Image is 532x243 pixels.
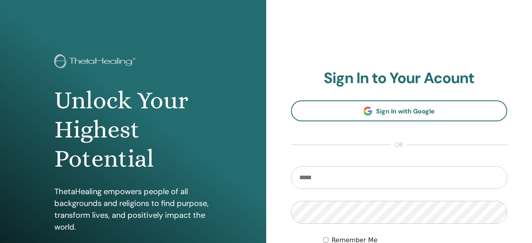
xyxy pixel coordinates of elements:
[291,69,508,87] h2: Sign In to Your Acount
[376,107,435,115] span: Sign In with Google
[54,86,212,174] h1: Unlock Your Highest Potential
[391,140,407,150] span: or
[54,185,212,233] p: ThetaHealing empowers people of all backgrounds and religions to find purpose, transform lives, a...
[291,100,508,121] a: Sign In with Google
